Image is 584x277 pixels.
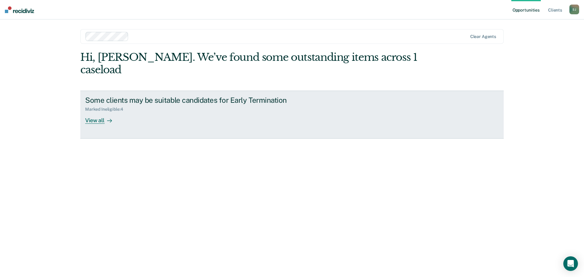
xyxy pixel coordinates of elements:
div: S J [569,5,579,14]
div: Clear agents [470,34,496,39]
div: Hi, [PERSON_NAME]. We’ve found some outstanding items across 1 caseload [80,51,419,76]
div: Some clients may be suitable candidates for Early Termination [85,96,299,105]
div: Marked Ineligible : 4 [85,107,128,112]
div: View all [85,112,119,124]
div: Open Intercom Messenger [563,256,578,271]
a: Some clients may be suitable candidates for Early TerminationMarked Ineligible:4View all [80,91,504,139]
button: SJ [569,5,579,14]
img: Recidiviz [5,6,34,13]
